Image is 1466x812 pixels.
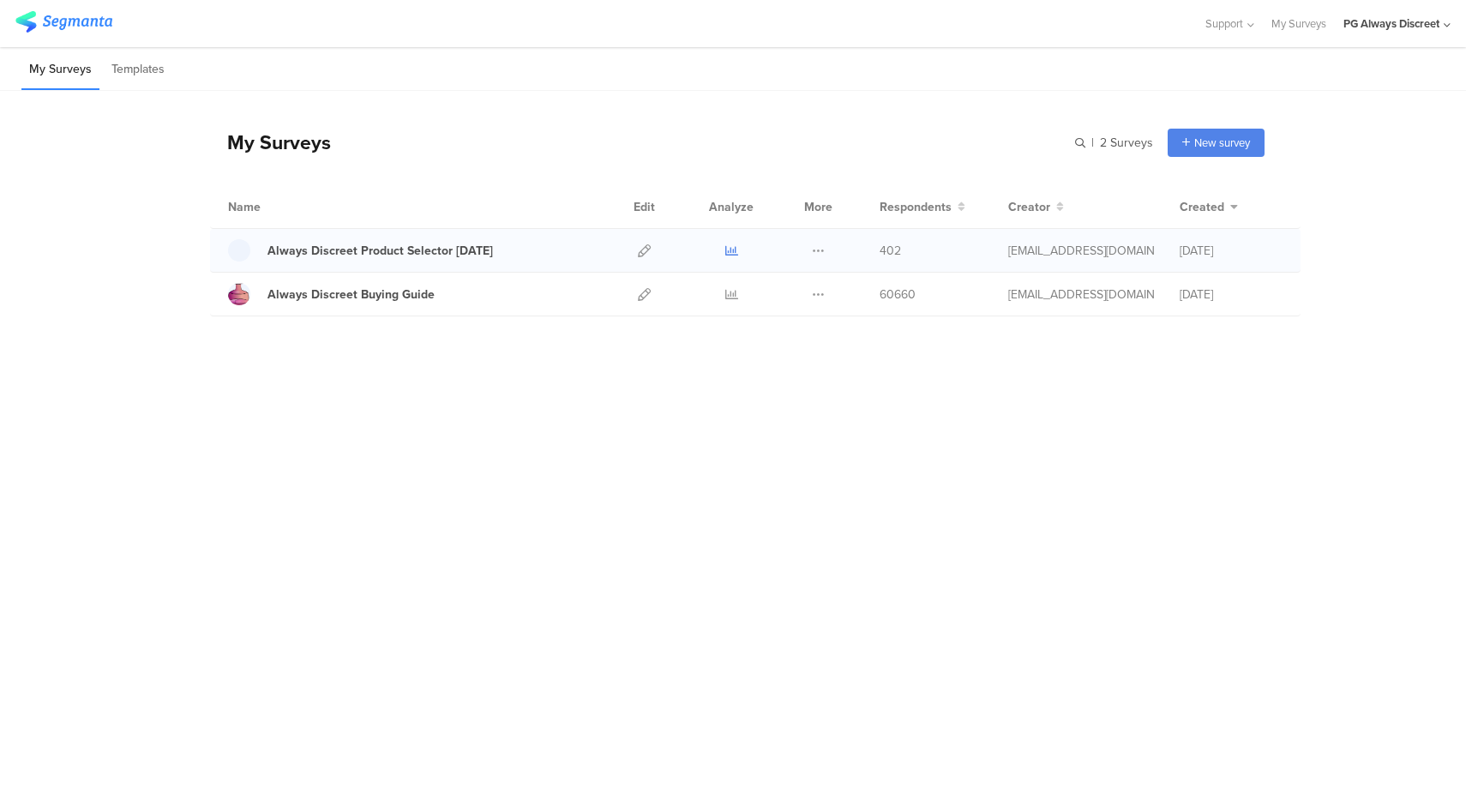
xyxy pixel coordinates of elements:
[228,239,493,262] a: Always Discreet Product Selector [DATE]
[880,198,952,216] span: Respondents
[1343,15,1439,32] div: PG Always Discreet
[1180,198,1238,216] button: Created
[800,185,837,228] div: More
[104,50,172,90] li: Templates
[1008,286,1154,304] div: talia@segmanta.com
[21,50,99,90] li: My Surveys
[15,11,112,33] img: segmanta logo
[880,242,901,260] span: 402
[228,198,331,216] div: Name
[880,286,916,304] span: 60660
[1180,198,1224,216] span: Created
[1008,242,1154,260] div: eliran@segmanta.com
[1100,134,1153,152] span: 2 Surveys
[1008,198,1050,216] span: Creator
[1008,198,1064,216] button: Creator
[706,185,757,228] div: Analyze
[210,128,331,157] div: My Surveys
[880,198,965,216] button: Respondents
[1180,242,1283,260] div: [DATE]
[1180,286,1283,304] div: [DATE]
[228,283,435,305] a: Always Discreet Buying Guide
[1205,15,1243,32] span: Support
[626,185,663,228] div: Edit
[1089,134,1096,152] span: |
[1194,135,1250,151] span: New survey
[267,286,435,304] div: Always Discreet Buying Guide
[267,242,493,260] div: Always Discreet Product Selector June 2024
